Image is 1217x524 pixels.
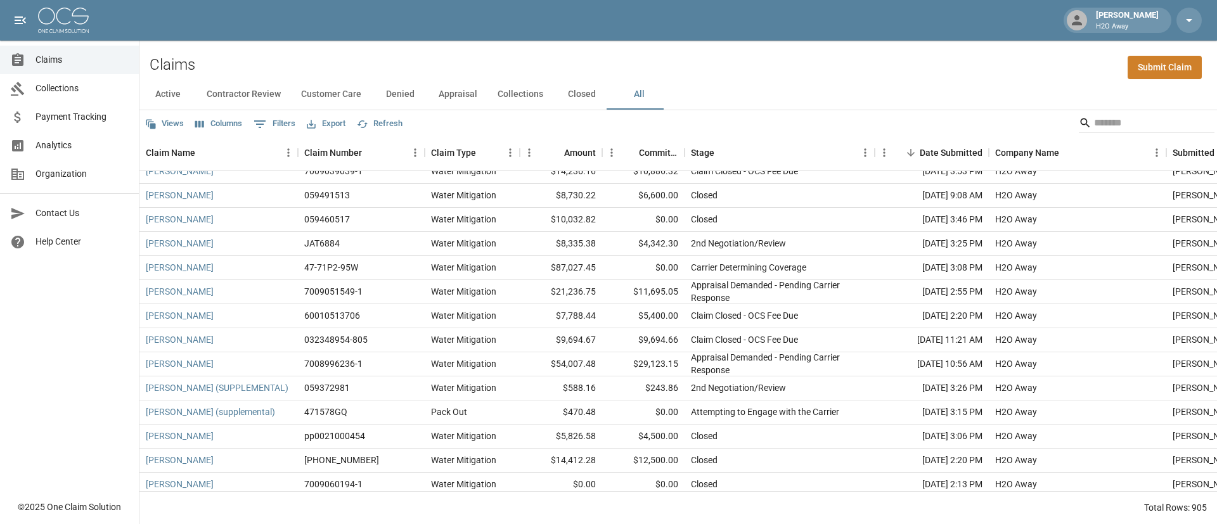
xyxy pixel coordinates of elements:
[875,376,989,400] div: [DATE] 3:26 PM
[875,328,989,352] div: [DATE] 11:21 AM
[875,232,989,256] div: [DATE] 3:25 PM
[150,56,195,74] h2: Claims
[875,208,989,232] div: [DATE] 3:46 PM
[520,184,602,208] div: $8,730.22
[520,400,602,425] div: $470.48
[298,135,425,170] div: Claim Number
[902,144,920,162] button: Sort
[146,406,275,418] a: [PERSON_NAME] (supplemental)
[691,351,868,376] div: Appraisal Demanded - Pending Carrier Response
[146,165,214,177] a: [PERSON_NAME]
[476,144,494,162] button: Sort
[1079,113,1214,136] div: Search
[146,285,214,298] a: [PERSON_NAME]
[520,208,602,232] div: $10,032.82
[989,135,1166,170] div: Company Name
[431,333,496,346] div: Water Mitigation
[501,143,520,162] button: Menu
[995,357,1037,370] div: H2O Away
[691,237,786,250] div: 2nd Negotiation/Review
[691,333,798,346] div: Claim Closed - OCS Fee Due
[146,261,214,274] a: [PERSON_NAME]
[995,309,1037,322] div: H2O Away
[8,8,33,33] button: open drawer
[146,189,214,201] a: [PERSON_NAME]
[431,430,496,442] div: Water Mitigation
[520,352,602,376] div: $54,007.48
[304,406,347,418] div: 471578GQ
[520,304,602,328] div: $7,788.44
[691,165,798,177] div: Claim Closed - OCS Fee Due
[431,237,496,250] div: Water Mitigation
[431,309,496,322] div: Water Mitigation
[38,8,89,33] img: ocs-logo-white-transparent.png
[35,53,129,67] span: Claims
[995,213,1037,226] div: H2O Away
[428,79,487,110] button: Appraisal
[875,304,989,328] div: [DATE] 2:20 PM
[691,213,718,226] div: Closed
[431,165,496,177] div: Water Mitigation
[146,430,214,442] a: [PERSON_NAME]
[995,189,1037,201] div: H2O Away
[431,285,496,298] div: Water Mitigation
[691,279,868,304] div: Appraisal Demanded - Pending Carrier Response
[35,110,129,124] span: Payment Tracking
[691,261,806,274] div: Carrier Determining Coverage
[602,376,685,400] div: $243.86
[520,280,602,304] div: $21,236.75
[146,309,214,322] a: [PERSON_NAME]
[304,237,340,250] div: JAT6884
[354,114,406,134] button: Refresh
[304,309,360,322] div: 60010513706
[250,114,299,134] button: Show filters
[304,333,368,346] div: 032348954-805
[875,400,989,425] div: [DATE] 3:15 PM
[146,454,214,466] a: [PERSON_NAME]
[195,144,213,162] button: Sort
[146,357,214,370] a: [PERSON_NAME]
[685,135,875,170] div: Stage
[146,213,214,226] a: [PERSON_NAME]
[196,79,291,110] button: Contractor Review
[875,143,894,162] button: Menu
[995,430,1037,442] div: H2O Away
[875,184,989,208] div: [DATE] 9:08 AM
[714,144,732,162] button: Sort
[995,478,1037,490] div: H2O Away
[553,79,610,110] button: Closed
[875,352,989,376] div: [DATE] 10:56 AM
[691,430,718,442] div: Closed
[431,381,496,394] div: Water Mitigation
[875,256,989,280] div: [DATE] 3:08 PM
[875,135,989,170] div: Date Submitted
[995,285,1037,298] div: H2O Away
[1096,22,1159,32] p: H2O Away
[304,135,362,170] div: Claim Number
[691,454,718,466] div: Closed
[146,135,195,170] div: Claim Name
[875,160,989,184] div: [DATE] 3:53 PM
[146,333,214,346] a: [PERSON_NAME]
[1147,143,1166,162] button: Menu
[639,135,678,170] div: Committed Amount
[304,165,363,177] div: 7009039039-1
[431,406,467,418] div: Pack Out
[425,135,520,170] div: Claim Type
[995,406,1037,418] div: H2O Away
[304,381,350,394] div: 059372981
[35,167,129,181] span: Organization
[520,425,602,449] div: $5,826.58
[602,135,685,170] div: Committed Amount
[691,135,714,170] div: Stage
[304,189,350,201] div: 059491513
[520,256,602,280] div: $87,027.45
[875,473,989,497] div: [DATE] 2:13 PM
[602,208,685,232] div: $0.00
[487,79,553,110] button: Collections
[431,213,496,226] div: Water Mitigation
[691,309,798,322] div: Claim Closed - OCS Fee Due
[995,237,1037,250] div: H2O Away
[602,425,685,449] div: $4,500.00
[304,478,363,490] div: 7009060194-1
